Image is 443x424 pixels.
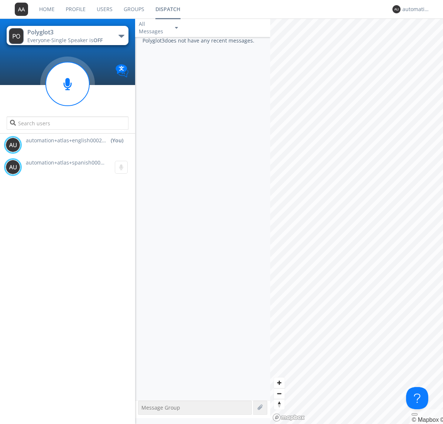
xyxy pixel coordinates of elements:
div: Everyone · [27,37,110,44]
button: Zoom out [274,388,285,399]
div: (You) [111,137,123,144]
span: Single Speaker is [51,37,103,44]
button: Polyglot3Everyone·Single Speaker isOFF [7,26,128,45]
span: automation+atlas+english0002+org2 [26,137,107,144]
a: Mapbox [412,417,439,423]
button: Reset bearing to north [274,399,285,410]
img: Translation enabled [116,64,128,77]
img: 373638.png [6,138,20,152]
img: 373638.png [9,28,24,44]
img: caret-down-sm.svg [175,27,178,29]
a: Mapbox logo [272,413,305,422]
input: Search users [7,116,128,130]
img: 373638.png [392,5,401,13]
span: automation+atlas+spanish0002+org2 [26,159,117,166]
img: 373638.png [6,160,20,174]
div: All Messages [139,20,168,35]
img: 373638.png [15,3,28,16]
div: Polyglot3 [27,28,110,37]
iframe: Toggle Customer Support [406,387,428,409]
button: Zoom in [274,377,285,388]
div: automation+atlas+english0002+org2 [402,6,430,13]
button: Toggle attribution [412,413,418,415]
span: OFF [93,37,103,44]
div: Polyglot3 does not have any recent messages. [135,37,270,400]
